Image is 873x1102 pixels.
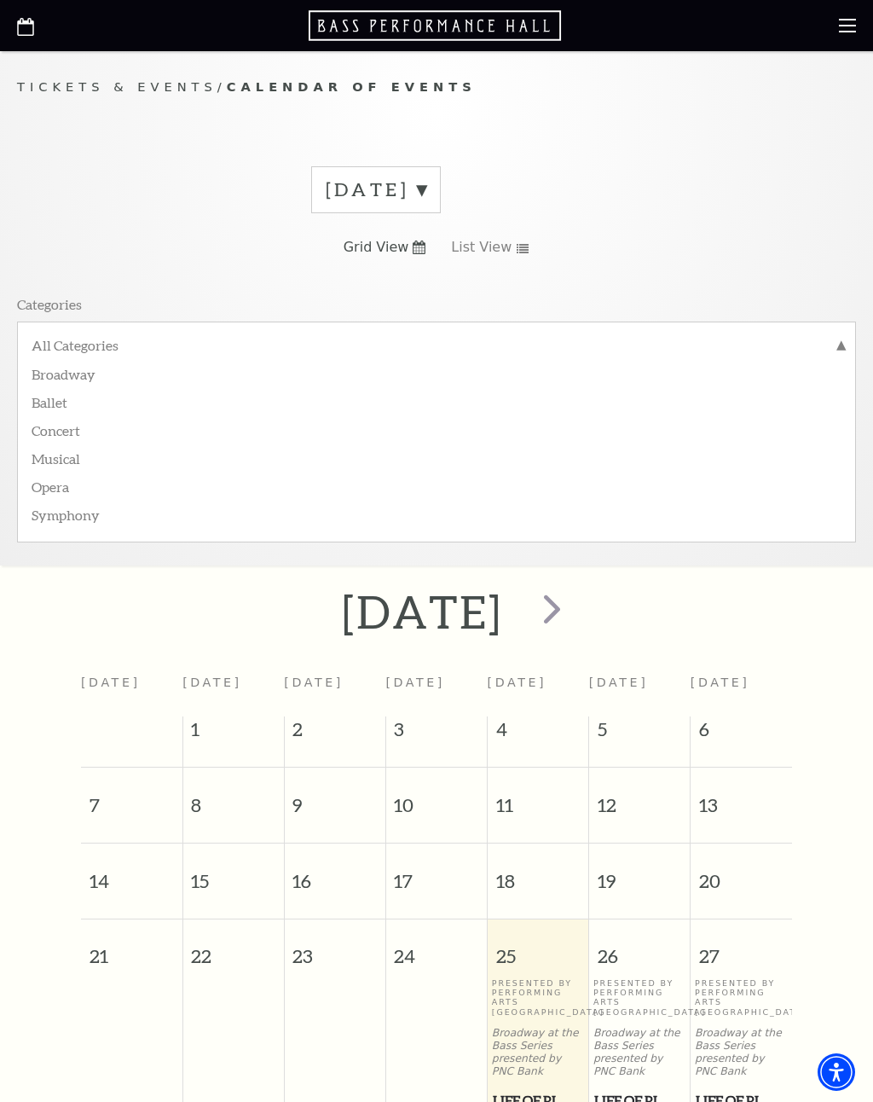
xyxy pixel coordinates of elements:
a: Open this option [17,14,34,38]
label: Opera [32,472,841,500]
h2: [DATE] [342,584,503,639]
span: 7 [81,768,182,826]
label: Concert [32,415,841,444]
span: 11 [488,768,588,826]
label: Ballet [32,387,841,415]
span: [DATE] [589,676,649,689]
p: Presenting Organizations [17,380,174,398]
a: Open this option [309,9,564,43]
span: 22 [183,919,284,978]
span: 4 [488,716,588,751]
p: Presented By Performing Arts [GEOGRAPHIC_DATA] [593,978,686,1018]
th: [DATE] [81,666,182,716]
div: Accessibility Menu [818,1053,855,1091]
span: Tickets & Events [17,79,217,94]
label: All Categories [32,336,841,358]
span: 12 [589,768,690,826]
p: Series [17,467,54,484]
span: 23 [285,919,385,978]
span: 6 [691,716,792,751]
span: 27 [691,919,792,978]
p: Broadway at the Bass Series presented by PNC Bank [695,1027,788,1077]
span: [DATE] [385,676,445,689]
span: 18 [488,844,588,902]
button: next [519,582,581,642]
p: Presented By Performing Arts [GEOGRAPHIC_DATA] [695,978,788,1018]
span: [DATE] [691,676,750,689]
span: 17 [386,844,487,902]
span: Grid View [344,238,409,257]
span: 21 [81,919,182,978]
span: 8 [183,768,284,826]
span: 15 [183,844,284,902]
span: Calendar of Events [227,79,477,94]
span: List View [451,238,512,257]
span: 13 [691,768,792,826]
span: 10 [386,768,487,826]
span: [DATE] [488,676,547,689]
span: 9 [285,768,385,826]
p: Categories [17,295,82,313]
span: 3 [386,716,487,751]
p: Broadway at the Bass Series presented by PNC Bank [492,1027,585,1077]
p: / [17,77,856,98]
span: [DATE] [182,676,242,689]
p: Broadway at the Bass Series presented by PNC Bank [593,1027,686,1077]
span: 20 [691,844,792,902]
span: 1 [183,716,284,751]
label: [DATE] [326,177,426,203]
label: Musical [32,444,841,472]
span: 19 [589,844,690,902]
span: [DATE] [284,676,344,689]
label: Broadway [32,359,841,387]
span: 5 [589,716,690,751]
span: 2 [285,716,385,751]
p: Presented By Performing Arts [GEOGRAPHIC_DATA] [492,978,585,1018]
span: 14 [81,844,182,902]
span: 26 [589,919,690,978]
span: 16 [285,844,385,902]
span: 24 [386,919,487,978]
label: Symphony [32,500,841,528]
span: 25 [488,919,588,978]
